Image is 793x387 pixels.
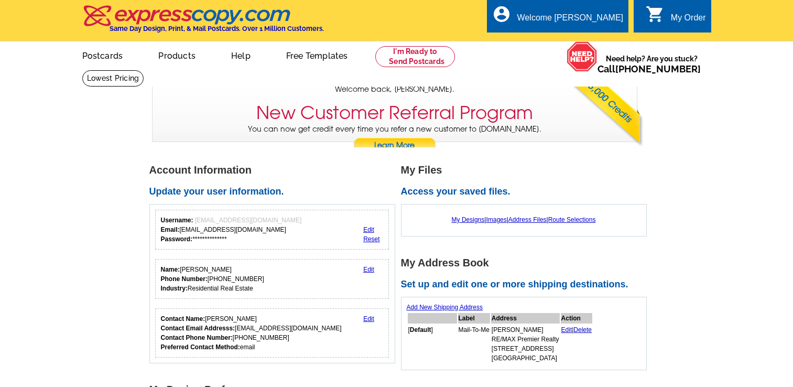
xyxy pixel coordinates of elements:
th: Address [491,313,560,324]
a: Delete [573,326,592,334]
a: Route Selections [548,216,596,223]
strong: Contact Name: [161,315,205,322]
img: help [567,41,598,72]
div: Who should we contact regarding order issues? [155,308,389,358]
div: My Order [671,13,706,28]
div: Welcome [PERSON_NAME] [517,13,623,28]
strong: Industry: [161,285,188,292]
div: [PERSON_NAME] [PHONE_NUMBER] Residential Real Estate [161,265,264,293]
a: My Designs [452,216,485,223]
h2: Set up and edit one or more shipping destinations. [401,279,653,291]
div: Your personal details. [155,259,389,299]
a: Postcards [66,42,140,67]
a: Products [142,42,212,67]
h2: Update your user information. [149,186,401,198]
a: Same Day Design, Print, & Mail Postcards. Over 1 Million Customers. [82,13,324,33]
td: | [561,325,593,363]
td: [ ] [408,325,457,363]
a: Add New Shipping Address [407,304,483,311]
a: Edit [363,266,374,273]
a: Help [214,42,267,67]
a: Learn More [353,138,436,154]
a: Images [486,216,506,223]
strong: Email: [161,226,180,233]
h1: My Address Book [401,257,653,268]
strong: Contact Email Addresss: [161,325,235,332]
a: Free Templates [269,42,365,67]
span: Need help? Are you stuck? [598,53,706,74]
a: [PHONE_NUMBER] [615,63,701,74]
div: Your login information. [155,210,389,250]
strong: Contact Phone Number: [161,334,233,341]
h1: My Files [401,165,653,176]
a: Reset [363,235,379,243]
a: Edit [561,326,572,334]
h2: Access your saved files. [401,186,653,198]
strong: Username: [161,217,193,224]
th: Label [458,313,490,324]
a: Edit [363,226,374,233]
a: shopping_cart My Order [646,12,706,25]
strong: Preferred Contact Method: [161,343,240,351]
h4: Same Day Design, Print, & Mail Postcards. Over 1 Million Customers. [110,25,324,33]
i: account_circle [492,5,511,24]
td: Mail-To-Me [458,325,490,363]
a: Address Files [508,216,547,223]
div: [PERSON_NAME] [EMAIL_ADDRESS][DOMAIN_NAME] [PHONE_NUMBER] email [161,314,342,352]
strong: Password: [161,235,193,243]
strong: Phone Number: [161,275,208,283]
h1: Account Information [149,165,401,176]
th: Action [561,313,593,324]
span: Call [598,63,701,74]
strong: Name: [161,266,180,273]
span: [EMAIL_ADDRESS][DOMAIN_NAME] [195,217,301,224]
span: Welcome back, [PERSON_NAME]. [335,84,454,95]
b: Default [410,326,431,334]
p: You can now get credit every time you refer a new customer to [DOMAIN_NAME]. [153,124,637,154]
div: | | | [407,210,641,230]
h3: New Customer Referral Program [256,102,533,124]
i: shopping_cart [646,5,665,24]
td: [PERSON_NAME] RE/MAX Premier Realty [STREET_ADDRESS] [GEOGRAPHIC_DATA] [491,325,560,363]
a: Edit [363,315,374,322]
